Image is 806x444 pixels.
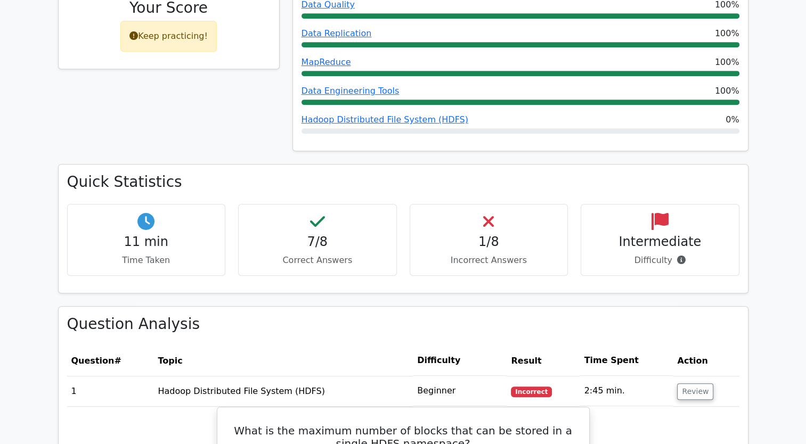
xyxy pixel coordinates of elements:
[507,346,580,376] th: Result
[302,86,400,96] a: Data Engineering Tools
[419,254,559,267] p: Incorrect Answers
[590,234,730,250] h4: Intermediate
[726,113,739,126] span: 0%
[715,27,739,40] span: 100%
[67,315,739,333] h3: Question Analysis
[413,346,507,376] th: Difficulty
[247,234,388,250] h4: 7/8
[715,56,739,69] span: 100%
[590,254,730,267] p: Difficulty
[71,356,115,366] span: Question
[302,114,468,125] a: Hadoop Distributed File System (HDFS)
[302,28,372,38] a: Data Replication
[76,254,217,267] p: Time Taken
[67,346,154,376] th: #
[580,346,673,376] th: Time Spent
[67,173,739,191] h3: Quick Statistics
[67,376,154,406] td: 1
[677,383,713,400] button: Review
[580,376,673,406] td: 2:45 min.
[120,21,217,52] div: Keep practicing!
[673,346,739,376] th: Action
[153,376,413,406] td: Hadoop Distributed File System (HDFS)
[76,234,217,250] h4: 11 min
[419,234,559,250] h4: 1/8
[413,376,507,406] td: Beginner
[153,346,413,376] th: Topic
[511,387,552,397] span: Incorrect
[302,57,351,67] a: MapReduce
[247,254,388,267] p: Correct Answers
[715,85,739,97] span: 100%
